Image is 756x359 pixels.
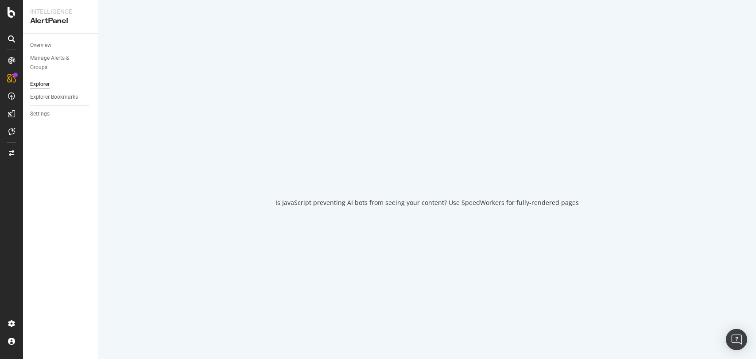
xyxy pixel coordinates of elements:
[30,80,50,89] div: Explorer
[30,41,51,50] div: Overview
[30,7,91,16] div: Intelligence
[30,41,92,50] a: Overview
[30,109,50,119] div: Settings
[30,93,78,102] div: Explorer Bookmarks
[30,54,92,72] a: Manage Alerts & Groups
[395,152,459,184] div: animation
[275,198,579,207] div: Is JavaScript preventing AI bots from seeing your content? Use SpeedWorkers for fully-rendered pages
[30,54,83,72] div: Manage Alerts & Groups
[30,93,92,102] a: Explorer Bookmarks
[726,329,747,350] div: Open Intercom Messenger
[30,80,92,89] a: Explorer
[30,109,92,119] a: Settings
[30,16,91,26] div: AlertPanel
